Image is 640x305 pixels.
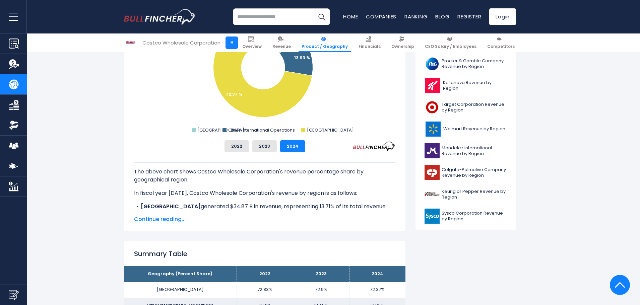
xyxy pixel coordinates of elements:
[141,203,201,210] b: [GEOGRAPHIC_DATA]
[239,33,265,52] a: Overview
[487,44,515,49] span: Competitors
[142,39,220,47] div: Costco Wholesale Corporation
[442,102,507,113] span: Target Corporation Revenue by Region
[226,36,238,49] a: +
[425,44,476,49] span: CEO Salary / Employees
[457,13,481,20] a: Register
[425,209,440,224] img: SYY logo
[421,142,511,160] a: Mondelez International Revenue by Region
[425,143,440,158] img: MDLZ logo
[307,127,354,133] text: [GEOGRAPHIC_DATA]
[421,207,511,225] a: Sysco Corporation Revenue by Region
[293,282,349,298] td: 72.9%
[134,168,395,184] p: The above chart shows Costco Wholesale Corporation's revenue percentage share by geographical reg...
[302,44,348,49] span: Product / Geography
[134,215,395,223] span: Continue reading...
[421,76,511,95] a: Kellanova Revenue by Region
[489,8,516,25] a: Login
[425,165,440,180] img: CL logo
[442,58,507,70] span: Procter & Gamble Company Revenue by Region
[421,55,511,73] a: Procter & Gamble Company Revenue by Region
[124,266,237,282] th: Geography (Percent Share)
[237,266,293,282] th: 2022
[442,189,507,200] span: Keurig Dr Pepper Revenue by Region
[197,127,244,133] text: [GEOGRAPHIC_DATA]
[442,211,507,222] span: Sysco Corporation Revenue by Region
[9,120,19,130] img: Ownership
[225,140,249,152] button: 2022
[484,33,518,52] a: Competitors
[425,56,440,71] img: PG logo
[124,282,237,298] td: [GEOGRAPHIC_DATA]
[293,266,349,282] th: 2023
[388,33,417,52] a: Ownership
[421,98,511,117] a: Target Corporation Revenue by Region
[422,33,479,52] a: CEO Salary / Employees
[269,33,294,52] a: Revenue
[134,249,395,259] h2: Summary Table
[124,9,196,24] a: Go to homepage
[226,91,243,97] text: 72.37 %
[242,44,262,49] span: Overview
[425,187,440,202] img: KDP logo
[134,203,395,211] li: generated $34.87 B in revenue, representing 13.71% of its total revenue.
[252,140,277,152] button: 2023
[421,163,511,182] a: Colgate-Palmolive Company Revenue by Region
[443,126,505,132] span: Walmart Revenue by Region
[349,266,405,282] th: 2024
[124,36,137,49] img: COST logo
[141,211,226,218] b: Other International Operations
[134,211,395,227] li: generated $35.44 B in revenue, representing 13.93% of its total revenue.
[124,9,196,24] img: bullfincher logo
[366,13,396,20] a: Companies
[359,44,381,49] span: Financials
[228,127,295,133] text: Other International Operations
[356,33,384,52] a: Financials
[425,122,441,137] img: WMT logo
[313,8,330,25] button: Search
[442,167,507,178] span: Colgate-Palmolive Company Revenue by Region
[237,282,293,298] td: 72.83%
[134,189,395,197] p: In fiscal year [DATE], Costco Wholesale Corporation's revenue by region is as follows:
[404,13,427,20] a: Ranking
[425,100,440,115] img: TGT logo
[294,55,310,61] text: 13.93 %
[391,44,414,49] span: Ownership
[435,13,449,20] a: Blog
[134,1,395,135] svg: Costco Wholesale Corporation's Revenue Share by Region
[443,80,507,91] span: Kellanova Revenue by Region
[349,282,405,298] td: 72.37%
[134,162,395,275] div: The for Costco Wholesale Corporation is the [GEOGRAPHIC_DATA], which represents 72.37% of its tot...
[299,33,351,52] a: Product / Geography
[421,120,511,138] a: Walmart Revenue by Region
[421,185,511,204] a: Keurig Dr Pepper Revenue by Region
[343,13,358,20] a: Home
[280,140,305,152] button: 2024
[425,78,441,93] img: K logo
[272,44,291,49] span: Revenue
[442,145,507,157] span: Mondelez International Revenue by Region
